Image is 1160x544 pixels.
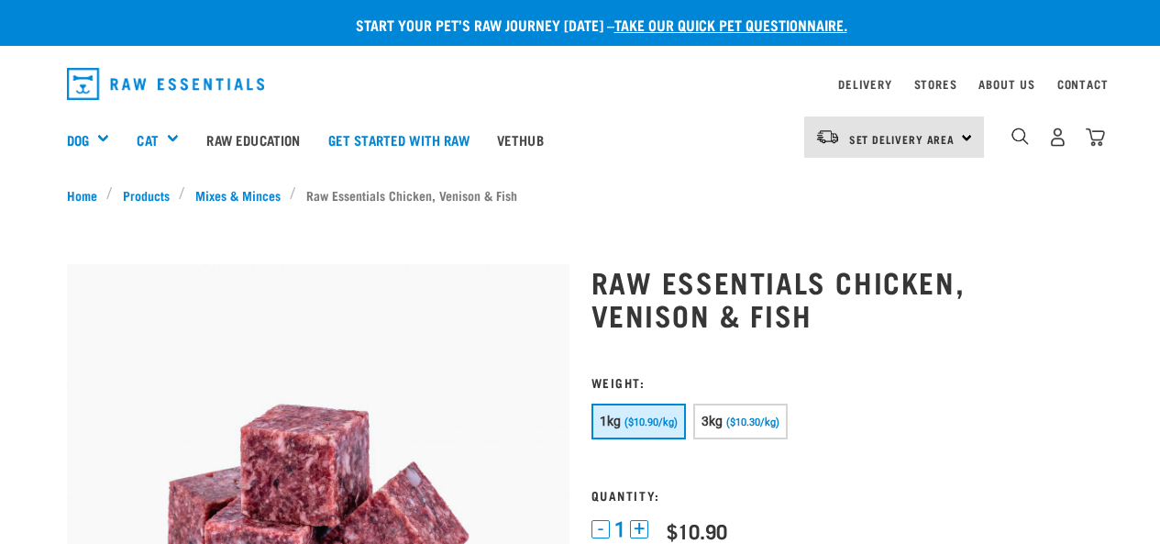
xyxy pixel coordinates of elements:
button: 3kg ($10.30/kg) [693,404,788,439]
span: 1kg [600,414,622,428]
a: Home [67,185,107,205]
h1: Raw Essentials Chicken, Venison & Fish [591,265,1094,331]
a: About Us [978,81,1034,87]
a: Mixes & Minces [185,185,290,205]
button: 1kg ($10.90/kg) [591,404,686,439]
a: Raw Education [193,103,314,176]
h3: Quantity: [591,488,1094,502]
a: Get started with Raw [315,103,483,176]
a: Cat [137,129,158,150]
img: van-moving.png [815,128,840,145]
div: $10.90 [667,519,727,542]
span: 3kg [702,414,724,428]
span: ($10.30/kg) [726,416,779,428]
button: + [630,520,648,538]
h3: Weight: [591,375,1094,389]
a: Dog [67,129,89,150]
nav: dropdown navigation [52,61,1109,107]
img: home-icon@2x.png [1086,128,1105,147]
a: Products [113,185,179,205]
img: Raw Essentials Logo [67,68,265,100]
span: ($10.90/kg) [624,416,678,428]
span: 1 [614,520,625,539]
img: home-icon-1@2x.png [1011,128,1029,145]
a: Vethub [483,103,558,176]
a: Delivery [838,81,891,87]
span: Set Delivery Area [849,136,956,142]
button: - [591,520,610,538]
nav: breadcrumbs [67,185,1094,205]
img: user.png [1048,128,1067,147]
a: Contact [1057,81,1109,87]
a: take our quick pet questionnaire. [614,20,847,28]
a: Stores [914,81,957,87]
